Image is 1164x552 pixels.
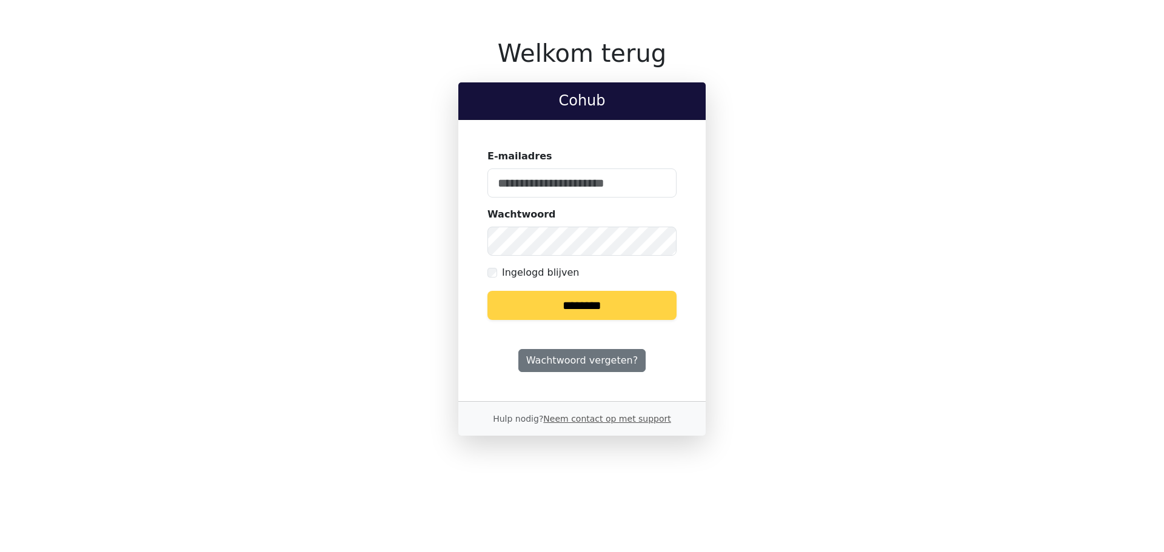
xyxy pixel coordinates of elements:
small: Hulp nodig? [493,414,671,424]
h1: Welkom terug [458,39,706,68]
label: Ingelogd blijven [502,265,579,280]
h2: Cohub [468,92,696,110]
a: Wachtwoord vergeten? [518,349,646,372]
label: Wachtwoord [487,207,556,222]
a: Neem contact op met support [543,414,671,424]
label: E-mailadres [487,149,552,164]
